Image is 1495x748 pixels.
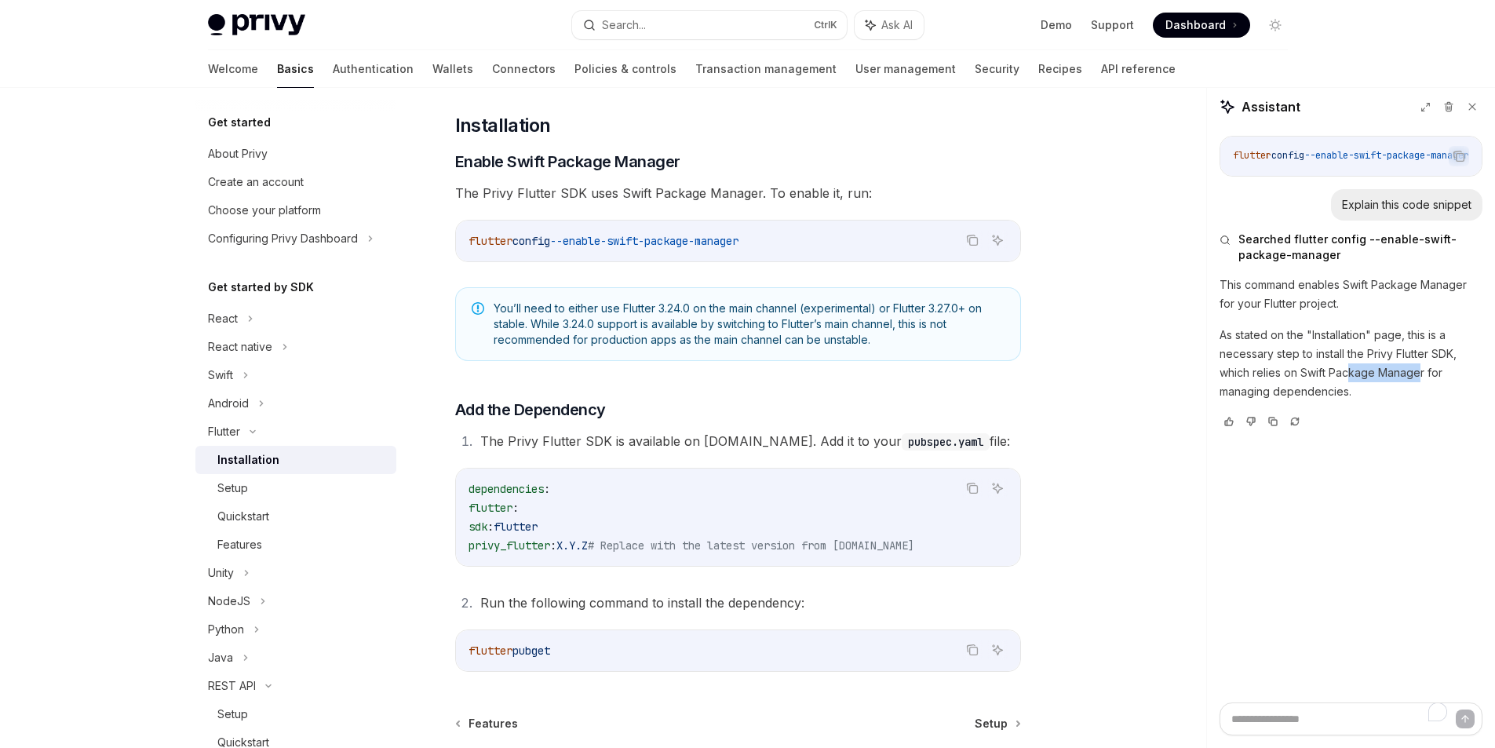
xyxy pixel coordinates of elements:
[455,113,551,138] span: Installation
[556,538,588,553] span: X.Y.Z
[208,50,258,88] a: Welcome
[208,173,304,192] div: Create an account
[1220,702,1482,735] textarea: To enrich screen reader interactions, please activate Accessibility in Grammarly extension settings
[602,16,646,35] div: Search...
[1304,149,1469,162] span: --enable-swift-package-manager
[469,482,544,496] span: dependencies
[217,479,248,498] div: Setup
[455,399,606,421] span: Add the Dependency
[208,422,240,441] div: Flutter
[881,17,913,33] span: Ask AI
[987,640,1008,660] button: Ask AI
[469,716,518,732] span: Features
[208,278,314,297] h5: Get started by SDK
[208,592,250,611] div: NodeJS
[217,451,279,469] div: Installation
[588,538,914,553] span: # Replace with the latest version from [DOMAIN_NAME]
[217,507,269,526] div: Quickstart
[217,705,248,724] div: Setup
[476,592,1021,614] li: Run the following command to install the dependency:
[574,50,676,88] a: Policies & controls
[455,151,680,173] span: Enable Swift Package Manager
[476,430,1021,452] li: The Privy Flutter SDK is available on [DOMAIN_NAME]. Add it to your file:
[208,229,358,248] div: Configuring Privy Dashboard
[195,140,396,168] a: About Privy
[1342,197,1471,213] div: Explain this code snippet
[1220,275,1482,313] p: This command enables Swift Package Manager for your Flutter project.
[1242,97,1300,116] span: Assistant
[208,14,305,36] img: light logo
[1263,13,1288,38] button: Toggle dark mode
[512,234,550,248] span: config
[208,366,233,385] div: Swift
[962,640,983,660] button: Copy the contents from the code block
[1041,17,1072,33] a: Demo
[195,196,396,224] a: Choose your platform
[494,520,538,534] span: flutter
[512,644,531,658] span: pub
[975,50,1019,88] a: Security
[987,478,1008,498] button: Ask AI
[855,50,956,88] a: User management
[208,201,321,220] div: Choose your platform
[469,520,487,534] span: sdk
[1271,149,1304,162] span: config
[1101,50,1176,88] a: API reference
[1233,149,1271,162] span: flutter
[208,394,249,413] div: Android
[572,11,847,39] button: Search...CtrlK
[695,50,837,88] a: Transaction management
[208,648,233,667] div: Java
[855,11,924,39] button: Ask AI
[492,50,556,88] a: Connectors
[531,644,550,658] span: get
[962,478,983,498] button: Copy the contents from the code block
[195,531,396,559] a: Features
[457,716,518,732] a: Features
[1153,13,1250,38] a: Dashboard
[962,230,983,250] button: Copy the contents from the code block
[195,474,396,502] a: Setup
[1220,326,1482,401] p: As stated on the "Installation" page, this is a necessary step to install the Privy Flutter SDK, ...
[208,309,238,328] div: React
[1238,232,1482,263] span: Searched flutter config --enable-swift-package-manager
[469,234,512,248] span: flutter
[814,19,837,31] span: Ctrl K
[512,501,519,515] span: :
[469,538,550,553] span: privy_flutter
[987,230,1008,250] button: Ask AI
[208,564,234,582] div: Unity
[208,113,271,132] h5: Get started
[1449,146,1469,166] button: Copy the contents from the code block
[208,144,268,163] div: About Privy
[1456,710,1475,728] button: Send message
[208,620,244,639] div: Python
[195,446,396,474] a: Installation
[208,677,256,695] div: REST API
[277,50,314,88] a: Basics
[195,700,396,728] a: Setup
[469,644,512,658] span: flutter
[195,502,396,531] a: Quickstart
[208,338,272,356] div: React native
[472,302,484,315] svg: Note
[550,234,738,248] span: --enable-swift-package-manager
[1038,50,1082,88] a: Recipes
[469,501,512,515] span: flutter
[432,50,473,88] a: Wallets
[1091,17,1134,33] a: Support
[1165,17,1226,33] span: Dashboard
[544,482,550,496] span: :
[494,301,1005,348] span: You’ll need to either use Flutter 3.24.0 on the main channel (experimental) or Flutter 3.27.0+ on...
[195,168,396,196] a: Create an account
[1220,232,1482,263] button: Searched flutter config --enable-swift-package-manager
[217,535,262,554] div: Features
[975,716,1019,732] a: Setup
[975,716,1008,732] span: Setup
[333,50,414,88] a: Authentication
[487,520,494,534] span: :
[550,538,556,553] span: :
[902,433,990,451] code: pubspec.yaml
[455,182,1021,204] span: The Privy Flutter SDK uses Swift Package Manager. To enable it, run:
